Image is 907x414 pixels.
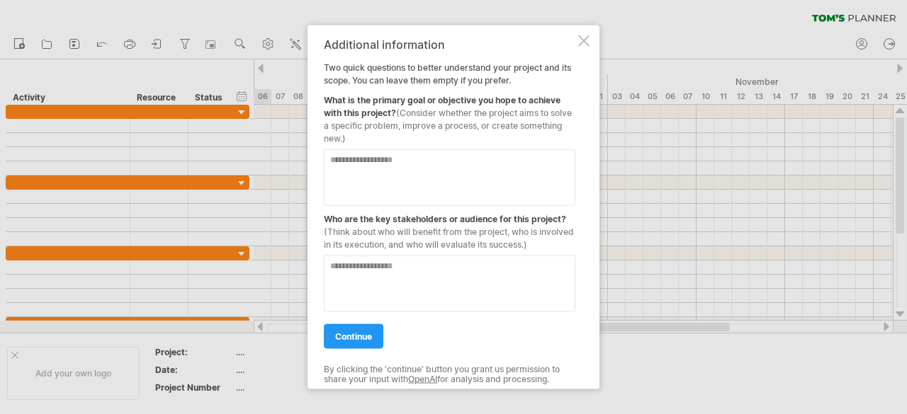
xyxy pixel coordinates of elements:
[324,38,575,50] div: Additional information
[324,226,574,249] span: (Think about who will benefit from the project, who is involved in its execution, and who will ev...
[324,364,575,384] div: By clicking the 'continue' button you grant us permission to share your input with for analysis a...
[408,374,437,384] a: OpenAI
[324,205,575,251] div: Who are the key stakeholders or audience for this project?
[335,330,372,341] span: continue
[324,107,572,143] span: (Consider whether the project aims to solve a specific problem, improve a process, or create some...
[324,86,575,144] div: What is the primary goal or objective you hope to achieve with this project?
[324,38,575,376] div: Two quick questions to better understand your project and its scope. You can leave them empty if ...
[324,323,383,348] a: continue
